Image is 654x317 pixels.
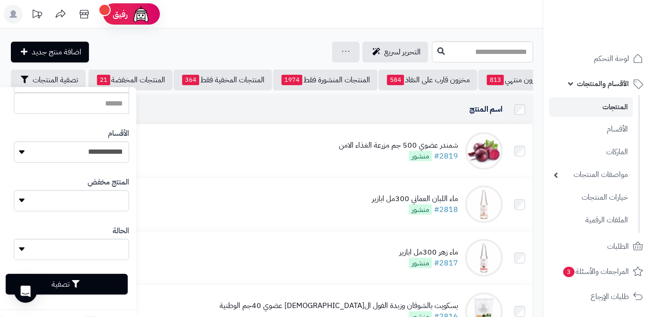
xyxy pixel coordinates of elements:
[372,194,458,204] div: ماء اللبان العماني 300مل ابازير
[379,70,477,90] a: مخزون قارب على النفاذ584
[399,247,458,258] div: ماء زهر 300مل ابازير
[220,300,458,311] div: بسكويت بالشوفان وزبدة الفول ال[DEMOGRAPHIC_DATA] عضوي 40جم الوطنية
[487,75,504,85] span: 813
[434,257,458,269] a: #2817
[549,187,633,208] a: خيارات المنتجات
[549,210,633,230] a: الملفات الرقمية
[108,128,129,139] label: الأقسام
[478,70,551,90] a: مخزون منتهي813
[607,240,629,253] span: الطلبات
[113,9,128,20] span: رفيق
[465,185,503,223] img: ماء اللبان العماني 300مل ابازير
[563,267,574,277] span: 3
[174,70,272,90] a: المنتجات المخفية فقط364
[465,239,503,277] img: ماء زهر 300مل ابازير
[590,26,645,46] img: logo-2.png
[549,119,633,140] a: الأقسام
[339,140,458,151] div: شمندر عضوي 500 جم مزرعة الغذاء الامن
[25,5,49,26] a: تحديثات المنصة
[33,74,78,86] span: تصفية المنتجات
[591,290,629,303] span: طلبات الإرجاع
[549,142,633,162] a: الماركات
[132,5,150,24] img: ai-face.png
[384,46,421,58] span: التحرير لسريع
[469,104,503,115] a: اسم المنتج
[97,75,110,85] span: 21
[387,75,404,85] span: 584
[273,70,378,90] a: المنتجات المنشورة فقط1974
[409,151,432,161] span: منشور
[88,70,173,90] a: المنتجات المخفضة21
[562,265,629,278] span: المراجعات والأسئلة
[434,204,458,215] a: #2818
[14,280,37,303] div: Open Intercom Messenger
[549,285,648,308] a: طلبات الإرجاع
[549,47,648,70] a: لوحة التحكم
[409,204,432,215] span: منشور
[549,260,648,283] a: المراجعات والأسئلة3
[182,75,199,85] span: 364
[362,42,428,62] a: التحرير لسريع
[577,77,629,90] span: الأقسام والمنتجات
[465,132,503,170] img: شمندر عضوي 500 جم مزرعة الغذاء الامن
[549,165,633,185] a: مواصفات المنتجات
[594,52,629,65] span: لوحة التحكم
[32,46,81,58] span: اضافة منتج جديد
[282,75,302,85] span: 1974
[549,97,633,117] a: المنتجات
[11,70,86,90] button: تصفية المنتجات
[88,177,129,188] label: المنتج مخفض
[11,42,89,62] a: اضافة منتج جديد
[549,235,648,258] a: الطلبات
[434,150,458,162] a: #2819
[113,226,129,237] label: الحالة
[409,258,432,268] span: منشور
[6,274,128,295] button: تصفية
